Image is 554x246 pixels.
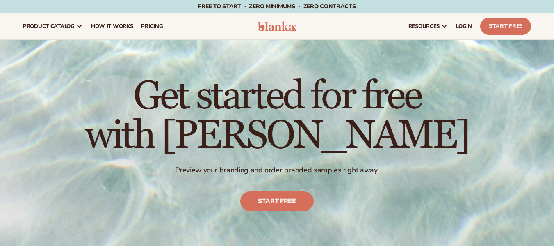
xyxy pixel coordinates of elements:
[240,191,314,211] a: Start free
[456,23,472,30] span: LOGIN
[23,23,75,30] span: product catalog
[19,13,87,39] a: product catalog
[480,18,531,35] a: Start Free
[452,13,476,39] a: LOGIN
[141,23,163,30] span: pricing
[258,21,296,31] img: logo
[404,13,452,39] a: resources
[85,77,469,156] h1: Get started for free with [PERSON_NAME]
[137,13,167,39] a: pricing
[91,23,133,30] span: How It Works
[87,13,137,39] a: How It Works
[408,23,440,30] span: resources
[85,166,469,175] p: Preview your branding and order branded samples right away.
[198,2,356,10] span: Free to start · ZERO minimums · ZERO contracts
